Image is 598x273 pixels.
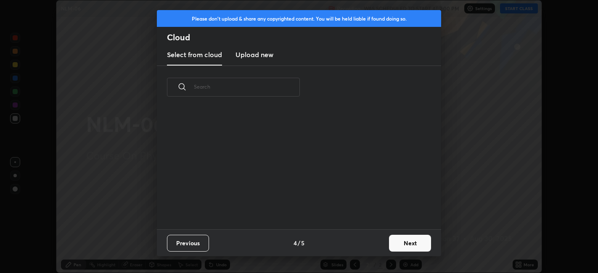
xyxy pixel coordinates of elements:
[167,50,222,60] h3: Select from cloud
[157,10,441,27] div: Please don't upload & share any copyrighted content. You will be held liable if found doing so.
[194,69,300,105] input: Search
[294,239,297,247] h4: 4
[167,32,441,43] h2: Cloud
[235,50,273,60] h3: Upload new
[298,239,300,247] h4: /
[167,235,209,252] button: Previous
[389,235,431,252] button: Next
[301,239,304,247] h4: 5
